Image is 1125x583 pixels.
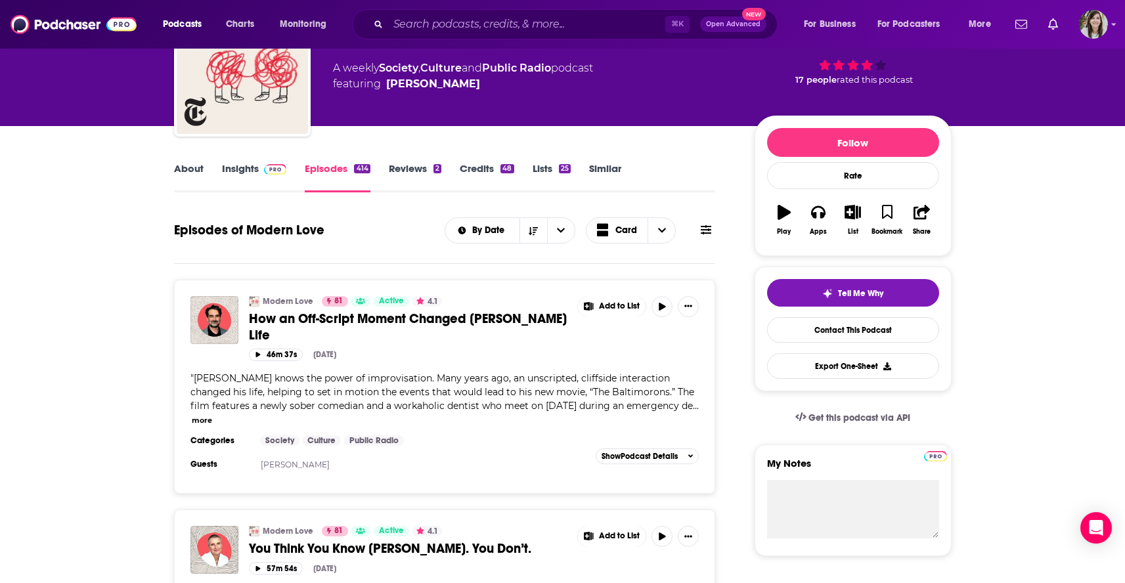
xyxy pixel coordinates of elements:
[700,16,766,32] button: Open AdvancedNew
[924,451,947,462] img: Podchaser Pro
[271,14,343,35] button: open menu
[190,435,250,446] h3: Categories
[190,372,694,412] span: [PERSON_NAME] knows the power of improvisation. Many years ago, an unscripted, cliffside interact...
[602,452,678,461] span: Show Podcast Details
[302,435,341,446] a: Culture
[599,531,640,541] span: Add to List
[445,226,519,235] button: open menu
[190,526,238,574] img: You Think You Know Elizabeth Gilbert. You Don’t.
[379,525,404,538] span: Active
[249,311,568,343] a: How an Off-Script Moment Changed [PERSON_NAME] Life
[801,196,835,244] button: Apps
[519,218,547,243] button: Sort Direction
[500,164,514,173] div: 48
[280,15,326,33] span: Monitoring
[586,217,676,244] button: Choose View
[249,349,303,361] button: 46m 37s
[960,14,1007,35] button: open menu
[482,62,551,74] a: Public Radio
[870,196,904,244] button: Bookmark
[222,162,287,192] a: InsightsPodchaser Pro
[767,279,939,307] button: tell me why sparkleTell Me Why
[547,218,575,243] button: open menu
[1080,512,1112,544] div: Open Intercom Messenger
[388,14,665,35] input: Search podcasts, credits, & more...
[334,525,343,538] span: 81
[615,226,637,235] span: Card
[693,400,699,412] span: ...
[261,460,330,469] a: [PERSON_NAME]
[871,228,902,236] div: Bookmark
[869,14,960,35] button: open menu
[322,296,348,307] a: 81
[154,14,219,35] button: open menu
[386,76,480,92] a: Anna Martin
[767,457,939,480] label: My Notes
[264,164,287,175] img: Podchaser Pro
[249,526,259,536] img: Modern Love
[249,296,259,307] img: Modern Love
[904,196,938,244] button: Share
[249,562,303,574] button: 57m 54s
[217,14,262,35] a: Charts
[322,526,348,536] a: 81
[767,317,939,343] a: Contact This Podcast
[177,3,308,134] img: Modern Love
[665,16,690,33] span: ⌘ K
[313,564,336,573] div: [DATE]
[249,540,531,557] span: You Think You Know [PERSON_NAME]. You Don’t.
[11,12,137,37] img: Podchaser - Follow, Share and Rate Podcasts
[795,14,872,35] button: open menu
[313,350,336,359] div: [DATE]
[808,412,910,423] span: Get this podcast via API
[838,288,883,299] span: Tell Me Why
[174,222,324,238] h1: Episodes of Modern Love
[418,62,420,74] span: ,
[767,128,939,157] button: Follow
[163,15,202,33] span: Podcasts
[460,162,514,192] a: Credits48
[192,415,212,426] button: more
[578,526,646,547] button: Show More Button
[1079,10,1108,39] span: Logged in as devinandrade
[767,353,939,379] button: Export One-Sheet
[678,296,699,317] button: Show More Button
[344,435,404,446] a: Public Radio
[472,226,509,235] span: By Date
[795,75,837,85] span: 17 people
[810,228,827,236] div: Apps
[374,296,409,307] a: Active
[249,311,567,343] span: How an Off-Script Moment Changed [PERSON_NAME] Life
[1079,10,1108,39] img: User Profile
[924,449,947,462] a: Pro website
[379,62,418,74] a: Society
[445,217,575,244] h2: Choose List sort
[804,15,856,33] span: For Business
[379,295,404,308] span: Active
[333,76,593,92] span: featuring
[706,21,761,28] span: Open Advanced
[599,301,640,311] span: Add to List
[785,402,921,434] a: Get this podcast via API
[877,15,940,33] span: For Podcasters
[412,296,442,307] button: 4.1
[462,62,482,74] span: and
[333,60,593,92] div: A weekly podcast
[848,228,858,236] div: List
[190,296,238,344] a: How an Off-Script Moment Changed Jay Duplass’s Life
[226,15,254,33] span: Charts
[589,162,621,192] a: Similar
[596,448,699,464] button: ShowPodcast Details
[420,62,462,74] a: Culture
[374,526,409,536] a: Active
[835,196,870,244] button: List
[742,8,766,20] span: New
[433,164,441,173] div: 2
[190,459,250,469] h3: Guests
[559,164,571,173] div: 25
